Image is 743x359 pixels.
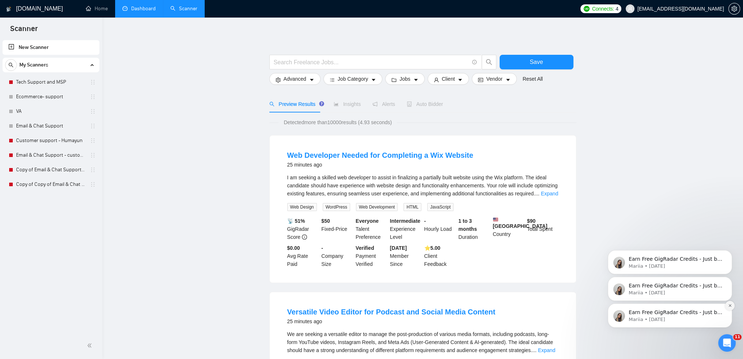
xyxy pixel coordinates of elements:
span: Insights [334,101,361,107]
a: dashboardDashboard [122,5,156,12]
b: Verified [356,245,374,251]
span: I am seeking a skilled web developer to assist in finalizing a partially built website using the ... [287,175,558,196]
span: Auto Bidder [407,101,443,107]
span: caret-down [413,77,418,83]
button: Save [500,55,573,69]
span: user [628,6,633,11]
b: $ 50 [321,218,330,224]
span: caret-down [309,77,314,83]
div: 25 minutes ago [287,160,473,169]
b: $ 90 [527,218,535,224]
span: user [434,77,439,83]
a: Copy of Email & Chat Support - customer support S-1 [16,163,86,177]
a: Expand [541,191,558,196]
button: settingAdvancedcaret-down [269,73,321,85]
span: Client [442,75,455,83]
a: Expand [538,347,555,353]
span: Scanner [4,23,43,39]
img: logo [6,3,11,15]
span: Advanced [284,75,306,83]
b: Everyone [356,218,379,224]
div: Duration [457,217,491,241]
span: My Scanners [19,58,48,72]
span: Detected more than 10000 results (4.93 seconds) [278,118,397,126]
b: 📡 51% [287,218,305,224]
div: Hourly Load [423,217,457,241]
b: [DATE] [390,245,407,251]
div: Avg Rate Paid [286,244,320,268]
div: Country [491,217,526,241]
span: 4 [615,5,618,13]
button: search [5,59,17,71]
span: folder [391,77,397,83]
span: holder [90,108,96,114]
span: Save [530,57,543,66]
span: Jobs [399,75,410,83]
span: holder [90,167,96,173]
a: New Scanner [8,40,94,55]
iframe: Intercom live chat [718,334,736,352]
span: notification [372,102,378,107]
span: search [482,59,496,65]
div: We are seeking a versatile editor to manage the post-production of various media formats, includi... [287,330,558,354]
b: $0.00 [287,245,300,251]
li: New Scanner [3,40,99,55]
button: idcardVendorcaret-down [472,73,516,85]
span: holder [90,182,96,187]
span: Alerts [372,101,395,107]
img: 🇺🇸 [493,217,498,222]
span: idcard [478,77,483,83]
span: double-left [87,342,94,349]
span: Web Design [287,203,317,211]
div: I am seeking a skilled web developer to assist in finalizing a partially built website using the ... [287,173,558,198]
a: Email & Chat Support - customer support S-1 [16,148,86,163]
a: Tech Support and MSP [16,75,86,89]
span: caret-down [505,77,511,83]
a: Ecommerce- support [16,89,86,104]
div: Talent Preference [354,217,388,241]
span: Job Category [338,75,368,83]
span: We are seeking a versatile editor to manage the post-production of various media formats, includi... [287,331,553,353]
span: 11 [733,334,742,340]
div: Total Spent [526,217,560,241]
b: Intermediate [390,218,420,224]
span: caret-down [371,77,376,83]
b: [GEOGRAPHIC_DATA] [493,217,547,229]
span: holder [90,138,96,144]
a: VA [16,104,86,119]
img: upwork-logo.png [584,6,590,12]
button: setting [728,3,740,15]
span: WordPress [323,203,350,211]
span: setting [276,77,281,83]
span: robot [407,102,412,107]
div: Fixed-Price [320,217,354,241]
input: Search Freelance Jobs... [274,58,469,67]
span: info-circle [472,60,477,65]
div: Tooltip anchor [318,100,325,107]
div: Company Size [320,244,354,268]
a: homeHome [86,5,108,12]
span: search [269,102,274,107]
div: Client Feedback [423,244,457,268]
b: ⭐️ 5.00 [424,245,440,251]
div: Experience Level [388,217,423,241]
span: area-chart [334,102,339,107]
a: searchScanner [170,5,197,12]
iframe: Intercom notifications message [597,203,743,339]
span: ... [535,191,539,196]
a: Copy of Copy of Email & Chat Support - customer support S-1 [16,177,86,192]
button: search [482,55,496,69]
a: Customer support - Humayun [16,133,86,148]
li: My Scanners [3,58,99,192]
span: setting [729,6,740,12]
span: ... [532,347,537,353]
